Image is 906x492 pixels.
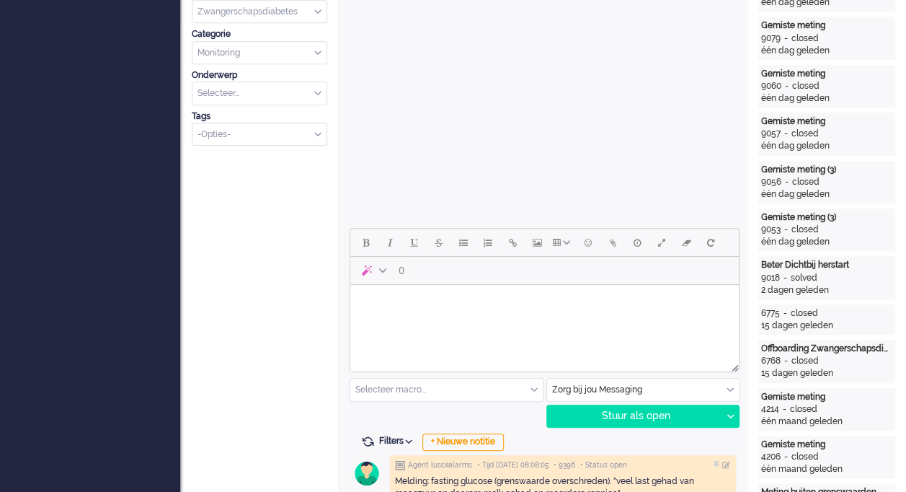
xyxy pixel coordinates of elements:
div: Onderwerp [192,69,327,82]
img: ic_note_grey.svg [395,460,405,470]
div: Stuur als open [547,405,721,427]
div: 2 dagen geleden [761,284,892,296]
span: 0 [399,265,404,276]
div: één dag geleden [761,236,892,248]
span: • Status open [580,460,627,470]
div: Gemiste meting [761,439,892,451]
div: - [780,272,791,284]
div: Offboarding Zwangerschapsdiabetes [761,343,892,355]
button: Insert/edit link [500,230,525,255]
div: - [781,355,791,367]
button: Add attachment [600,230,625,255]
div: 6768 [761,355,781,367]
button: Strikethrough [427,230,451,255]
div: closed [791,355,819,367]
div: Gemiste meting (3) [761,211,892,224]
iframe: Rich Text Area [350,285,739,359]
button: Bold [353,230,378,255]
div: closed [791,307,818,320]
div: Gemiste meting (3) [761,164,892,176]
span: Agent lusciialarms [408,460,472,470]
div: - [781,128,791,140]
div: - [780,307,791,320]
div: Tags [192,110,327,123]
button: Table [549,230,576,255]
button: Numbered list [476,230,500,255]
div: Gemiste meting [761,391,892,403]
div: 9053 [761,224,781,236]
div: closed [791,451,819,463]
button: Bullet list [451,230,476,255]
div: Select Tags [192,123,327,146]
span: • 9396 [554,460,575,470]
button: Emoticons [576,230,600,255]
div: 4214 [761,403,779,416]
div: 9079 [761,32,781,45]
div: één dag geleden [761,92,892,105]
div: Gemiste meting [761,68,892,80]
img: avatar [349,455,385,491]
button: Delay message [625,230,649,255]
div: 4206 [761,451,781,463]
div: Categorie [192,28,327,40]
span: Filters [379,436,417,446]
div: - [781,451,791,463]
div: closed [791,224,819,236]
div: - [781,32,791,45]
div: solved [791,272,817,284]
div: 15 dagen geleden [761,320,892,332]
div: + Nieuwe notitie [422,434,504,451]
div: - [781,176,792,188]
button: Underline [402,230,427,255]
div: - [781,224,791,236]
div: 6775 [761,307,780,320]
div: 9056 [761,176,781,188]
div: 9060 [761,80,781,92]
button: Clear formatting [674,230,698,255]
span: • Tijd [DATE] 08:08:05 [477,460,549,470]
div: Resize [727,359,739,372]
div: Gemiste meting [761,19,892,32]
div: 9018 [761,272,780,284]
div: Beter Dichtbij herstart [761,259,892,271]
div: closed [792,176,820,188]
button: Reset content [698,230,723,255]
button: 0 [392,258,411,283]
div: één dag geleden [761,188,892,201]
div: - [779,403,790,416]
div: closed [792,80,820,92]
div: - [781,80,792,92]
div: één dag geleden [761,140,892,152]
div: één dag geleden [761,45,892,57]
div: één maand geleden [761,416,892,428]
button: Italic [378,230,402,255]
div: één maand geleden [761,463,892,475]
div: Gemiste meting [761,115,892,128]
div: closed [791,32,819,45]
div: closed [790,403,817,416]
button: Fullscreen [649,230,674,255]
button: AI [353,258,392,283]
button: Insert/edit image [525,230,549,255]
div: 15 dagen geleden [761,367,892,379]
div: closed [791,128,819,140]
div: 9057 [761,128,781,140]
